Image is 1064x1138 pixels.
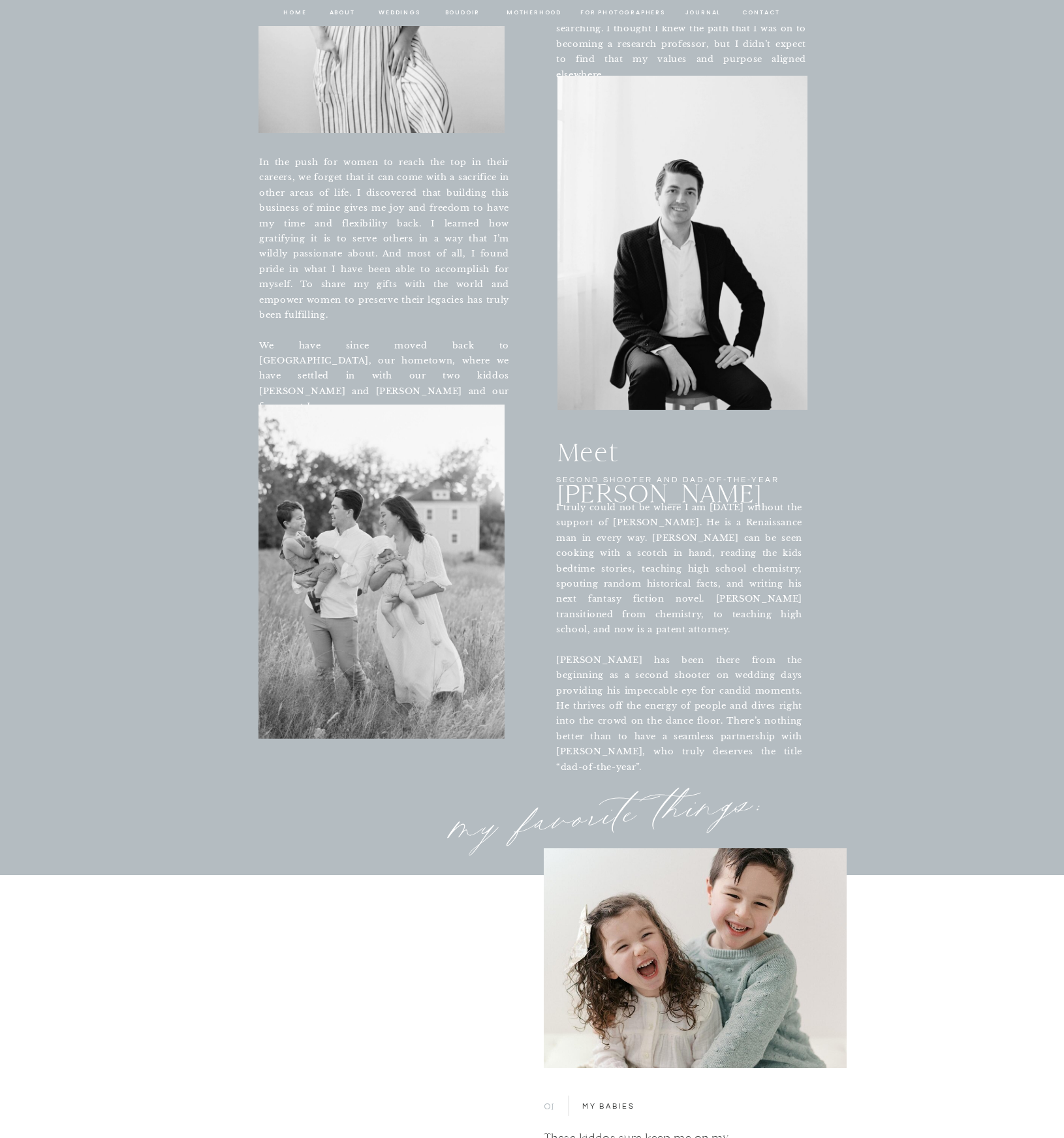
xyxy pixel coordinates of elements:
[556,473,790,484] h3: Second shooter and dad-of-the-year
[557,432,773,463] h2: Meet [PERSON_NAME]
[582,1100,678,1117] p: my babies
[283,7,307,19] a: home
[740,7,782,19] a: contact
[580,7,665,19] a: for photographers
[377,7,422,19] a: Weddings
[544,1097,561,1120] div: 01
[328,7,356,19] a: about
[683,7,723,19] a: journal
[450,785,802,852] p: my favorite things:
[556,500,802,739] p: I truly could not be where I am [DATE] without the support of [PERSON_NAME]. He is a Renaissance ...
[444,7,481,19] a: BOUDOIR
[259,155,509,384] p: In the push for women to reach the top in their careers, we forget that it can come with a sacrif...
[507,7,561,19] a: Motherhood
